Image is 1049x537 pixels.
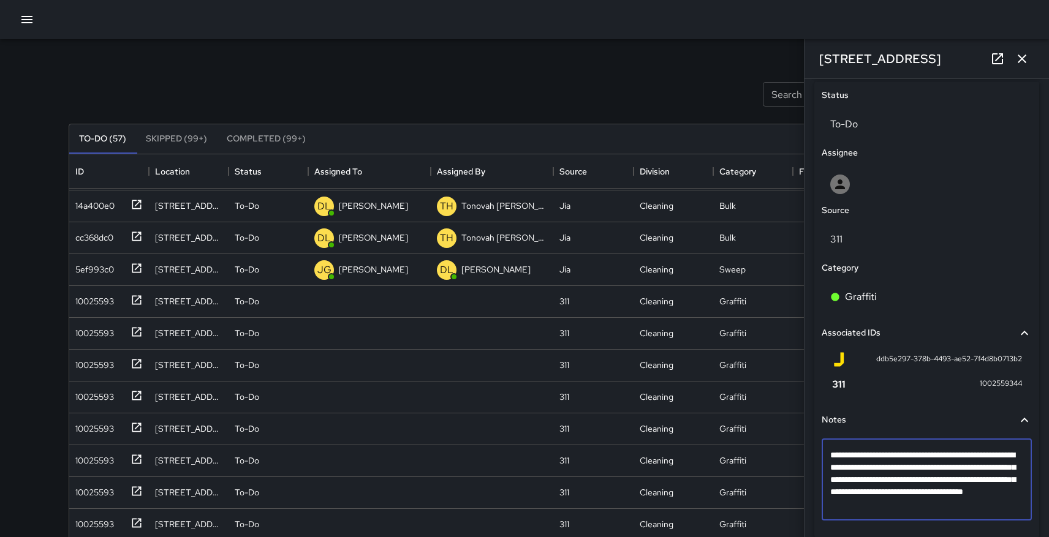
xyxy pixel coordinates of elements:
[640,263,673,276] div: Cleaning
[70,195,115,212] div: 14a400e0
[640,327,673,339] div: Cleaning
[640,518,673,530] div: Cleaning
[461,231,547,244] p: Tonovah [PERSON_NAME]
[235,263,259,276] p: To-Do
[461,200,547,212] p: Tonovah [PERSON_NAME]
[640,454,673,467] div: Cleaning
[437,154,485,189] div: Assigned By
[559,391,569,403] div: 311
[559,231,570,244] div: Jia
[70,449,114,467] div: 10025593
[155,327,222,339] div: 365 11th Street
[640,422,673,435] div: Cleaning
[440,231,453,246] p: TH
[719,327,746,339] div: Graffiti
[719,518,746,530] div: Graffiti
[70,386,114,403] div: 10025593
[634,154,713,189] div: Division
[235,518,259,530] p: To-Do
[70,513,114,530] div: 10025593
[155,359,222,371] div: 398 11th Street
[339,200,408,212] p: [PERSON_NAME]
[559,200,570,212] div: Jia
[719,454,746,467] div: Graffiti
[217,124,316,154] button: Completed (99+)
[70,258,114,276] div: 5ef993c0
[69,154,149,189] div: ID
[559,295,569,307] div: 311
[553,154,633,189] div: Source
[640,200,673,212] div: Cleaning
[713,154,793,189] div: Category
[719,486,746,498] div: Graffiti
[70,290,114,307] div: 10025593
[719,422,746,435] div: Graffiti
[559,154,587,189] div: Source
[235,200,259,212] p: To-Do
[155,263,222,276] div: 712 Tehama Street
[317,231,331,246] p: DL
[308,154,431,189] div: Assigned To
[75,154,84,189] div: ID
[559,486,569,498] div: 311
[317,263,331,277] p: JG
[155,486,222,498] div: 369 11th Street
[559,327,569,339] div: 311
[339,231,408,244] p: [PERSON_NAME]
[149,154,229,189] div: Location
[235,359,259,371] p: To-Do
[136,124,217,154] button: Skipped (99+)
[155,391,222,403] div: 364 11th Street
[440,199,453,214] p: TH
[640,359,673,371] div: Cleaning
[155,295,222,307] div: 398 12th Street
[235,454,259,467] p: To-Do
[155,200,222,212] div: 393 9th Street
[339,263,408,276] p: [PERSON_NAME]
[719,154,756,189] div: Category
[155,231,222,244] div: 660 Clementina Street
[235,295,259,307] p: To-Do
[70,227,113,244] div: cc368dc0
[719,295,746,307] div: Graffiti
[559,454,569,467] div: 311
[461,263,531,276] p: [PERSON_NAME]
[235,327,259,339] p: To-Do
[155,154,190,189] div: Location
[314,154,362,189] div: Assigned To
[155,518,222,530] div: 1539 Folsom Street
[235,231,259,244] p: To-Do
[229,154,308,189] div: Status
[719,359,746,371] div: Graffiti
[559,422,569,435] div: 311
[69,124,136,154] button: To-Do (57)
[155,422,222,435] div: 398 11th Street
[559,359,569,371] div: 311
[719,200,736,212] div: Bulk
[70,354,114,371] div: 10025593
[719,391,746,403] div: Graffiti
[440,263,453,277] p: DL
[640,295,673,307] div: Cleaning
[719,263,746,276] div: Sweep
[431,154,553,189] div: Assigned By
[719,231,736,244] div: Bulk
[235,391,259,403] p: To-Do
[70,418,114,435] div: 10025593
[317,199,331,214] p: DL
[155,454,222,467] div: 1651 Harrison Street
[640,391,673,403] div: Cleaning
[640,486,673,498] div: Cleaning
[559,263,570,276] div: Jia
[640,231,673,244] div: Cleaning
[559,518,569,530] div: 311
[235,422,259,435] p: To-Do
[235,154,262,189] div: Status
[70,481,114,498] div: 10025593
[640,154,670,189] div: Division
[235,486,259,498] p: To-Do
[70,322,114,339] div: 10025593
